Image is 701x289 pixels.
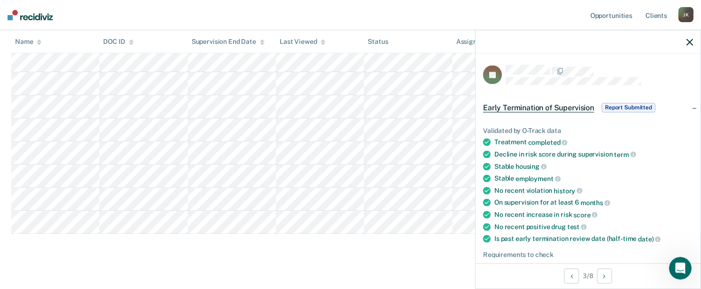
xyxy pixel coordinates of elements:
[580,199,610,206] span: months
[516,174,560,182] span: employment
[103,38,133,46] div: DOC ID
[516,163,547,170] span: housing
[475,92,701,123] div: Early Termination of SupervisionReport Submitted
[494,210,693,219] div: No recent increase in risk
[494,138,693,147] div: Treatment
[494,198,693,207] div: On supervision for at least 6
[661,262,684,270] span: months
[368,38,388,46] div: Status
[494,223,693,231] div: No recent positive drug
[483,103,594,112] span: Early Termination of Supervision
[494,262,693,270] div: If relevant, negative [MEDICAL_DATA] within the last 6
[669,257,692,280] iframe: Intercom live chat
[494,150,693,158] div: Decline in risk score during supervision
[554,187,582,194] span: history
[602,103,655,112] span: Report Submitted
[15,38,41,46] div: Name
[564,268,579,283] button: Previous Opportunity
[614,150,636,158] span: term
[494,186,693,195] div: No recent violation
[192,38,265,46] div: Supervision End Date
[494,235,693,243] div: Is past early termination review date (half-time
[483,126,693,134] div: Validated by O-Track data
[494,174,693,183] div: Stable
[280,38,325,46] div: Last Viewed
[567,223,587,231] span: test
[638,235,661,242] span: date)
[528,139,568,146] span: completed
[483,250,693,258] div: Requirements to check
[8,10,53,20] img: Recidiviz
[494,162,693,171] div: Stable
[475,263,701,288] div: 3 / 8
[573,211,597,218] span: score
[597,268,612,283] button: Next Opportunity
[678,7,693,22] div: J K
[456,38,500,46] div: Assigned to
